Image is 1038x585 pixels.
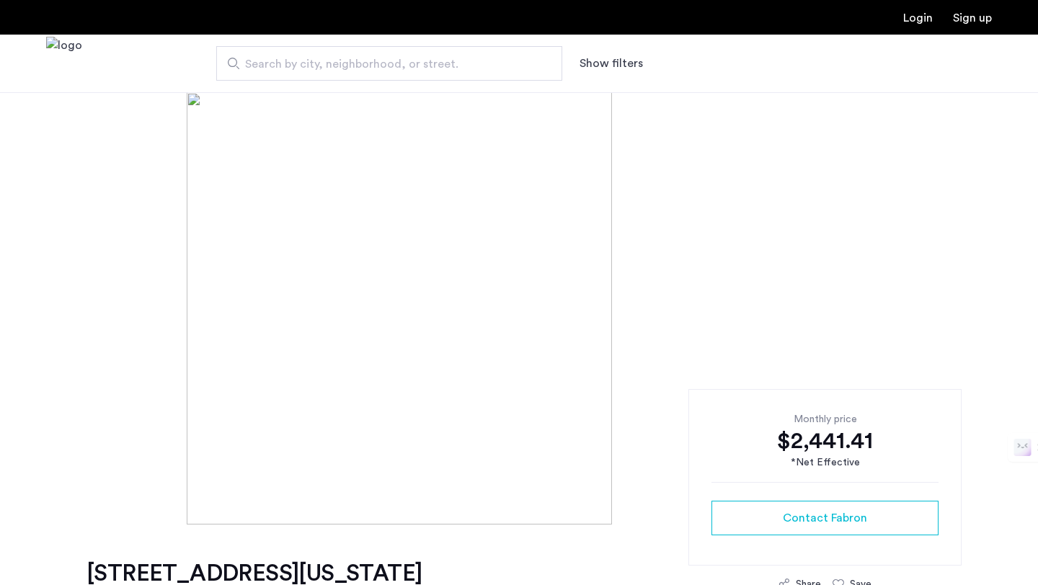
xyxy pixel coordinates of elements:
[245,55,522,73] span: Search by city, neighborhood, or street.
[46,37,82,91] a: Cazamio Logo
[46,37,82,91] img: logo
[953,12,992,24] a: Registration
[783,509,867,527] span: Contact Fabron
[711,412,939,427] div: Monthly price
[711,455,939,470] div: *Net Effective
[216,46,562,81] input: Apartment Search
[903,12,933,24] a: Login
[187,92,851,524] img: [object%20Object]
[711,501,939,535] button: button
[580,55,643,72] button: Show or hide filters
[711,427,939,455] div: $2,441.41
